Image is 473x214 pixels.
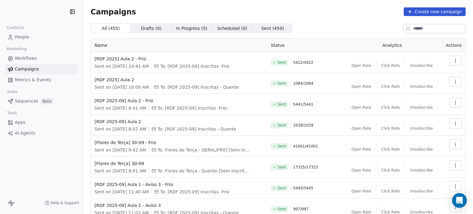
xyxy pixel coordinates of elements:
span: Sent ( 450 ) [261,25,284,32]
span: Unsubscribe [410,84,433,89]
span: Sent [277,207,286,212]
span: [RDF 2025-09] Aula 2 [95,119,263,125]
span: Click Rate [381,105,400,110]
span: 5422 / 5422 [293,60,313,65]
span: Sent on [DATE] 9:41 AM [95,168,146,174]
span: Sent on [DATE] 8:02 AM [95,126,146,132]
span: Open Rate [351,63,371,68]
span: Workflows [15,55,37,62]
span: [Flores de Terça] 30-09 [95,160,263,167]
span: Sent on [DATE] 10:41 AM [95,63,149,69]
a: Apps [5,117,78,127]
th: Actions [440,38,465,52]
span: Sent [277,123,286,128]
span: To: [RDF 2025-09] Inscritas - Quente [160,84,239,90]
span: [Flores de Terça] 30-09 - Frio [95,139,263,146]
span: Sent on [DATE] 10:00 AM [95,84,149,90]
span: To: [RDF 2025-09] Inscritas - Quente [158,126,236,132]
span: To: [RDF 2025-09] Inscritas -Frio [158,105,227,111]
span: Sent [277,81,286,86]
th: Status [267,38,344,52]
a: Campaigns [5,64,78,74]
span: Apps [15,119,26,126]
span: Click Rate [381,126,400,131]
span: [RDF 2025-09] Aula 1 - Aviso 3 [95,202,263,208]
th: Analytics [344,38,440,52]
span: 1084 / 1084 [293,81,313,86]
span: Tools [4,108,19,118]
span: Unsubscribe [410,126,433,131]
span: Campaigns [91,7,136,16]
span: Open Rate [351,189,371,194]
span: Sent [277,144,286,149]
span: Open Rate [351,126,371,131]
span: Click Rate [381,168,400,173]
span: Open Rate [351,84,371,89]
span: To: [RDF 2025-09] Inscritas -Frio [160,63,229,69]
span: [RDF 2025-09] Aula 2 - Frio [95,98,263,104]
span: 17325 / 17325 [293,165,318,170]
span: Sent [277,165,286,170]
span: 997 / 997 [293,207,309,212]
span: Unsubscribe [410,147,433,152]
span: 5441 / 5441 [293,102,313,107]
th: Name [91,38,267,52]
span: Metrics & Events [15,77,51,83]
span: Unsubscribe [410,105,433,110]
span: To: Flores de Terça - Quente [Sem inscritas] [158,168,250,174]
span: Click Rate [381,84,400,89]
a: SequencesBeta [5,96,78,106]
span: People [15,34,29,40]
button: Create new campaign [404,7,466,16]
span: To: [RDF 2025-09] Inscritas -Frio [160,189,229,195]
a: People [5,32,78,42]
span: Sent [277,102,286,107]
span: Contacts [4,23,27,32]
span: Sent on [DATE] 8:41 AM [95,105,146,111]
span: 1039 / 1039 [293,123,313,128]
span: Sent [277,60,286,65]
span: In Progress ( 5 ) [176,25,208,32]
span: AI Agents [15,130,35,136]
span: Beta [41,98,53,104]
span: Marketing [4,44,29,54]
span: [RDF 2025] Aula 2 - Frio [95,56,263,62]
span: [RDF 2025-09] Aula 1 - Aviso 3 - Frio [95,181,263,188]
span: Click Rate [381,189,400,194]
span: 41001 / 41001 [293,144,318,149]
span: [RDF 2025] Aula 2 [95,77,263,83]
span: Open Rate [351,147,371,152]
a: Help & Support [45,200,79,205]
span: Campaigns [15,66,39,72]
span: Sent on [DATE] 9:42 AM [95,147,146,153]
span: Drafts ( 0 ) [141,25,162,32]
span: Scheduled ( 0 ) [217,25,247,32]
span: Click Rate [381,147,400,152]
span: To: Flores de Terça - GERAL/FRIO [Sem inscritas] [158,147,250,153]
span: Sales [4,87,20,96]
span: Sequences [15,98,38,104]
span: Sent [277,186,286,191]
span: Unsubscribe [410,168,433,173]
span: Sent on [DATE] 11:40 AM [95,189,149,195]
span: Help & Support [51,200,79,205]
a: Metrics & Events [5,75,78,85]
span: 5445 / 5445 [293,186,313,191]
span: Click Rate [381,63,400,68]
span: Unsubscribe [410,189,433,194]
span: Open Rate [351,105,371,110]
a: AI Agents [5,128,78,138]
a: Workflows [5,53,78,63]
span: Open Rate [351,168,371,173]
span: Unsubscribe [410,63,433,68]
div: Open Intercom Messenger [452,193,467,208]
